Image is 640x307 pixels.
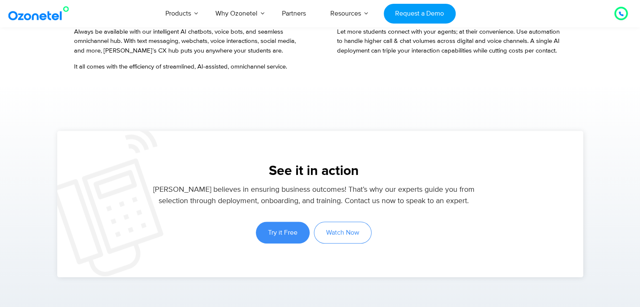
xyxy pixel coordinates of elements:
[145,184,482,207] p: [PERSON_NAME] believes in ensuring business outcomes! That’s why our experts guide you from selec...
[268,229,297,236] span: Try it Free
[66,164,562,178] h5: See it in action
[326,229,359,236] span: Watch Now
[384,4,456,24] a: Request a Demo
[74,27,303,56] p: Always be available with our intelligent AI chatbots, voice bots, and seamless omnichannel hub. W...
[337,27,566,56] p: Let more students connect with your agents; at their convenience. Use automation to handle higher...
[74,62,303,72] p: It all comes with the efficiency of streamlined, AI-assisted, omnichannel service.
[256,222,310,243] a: Try it Free
[314,222,372,243] a: Watch Now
